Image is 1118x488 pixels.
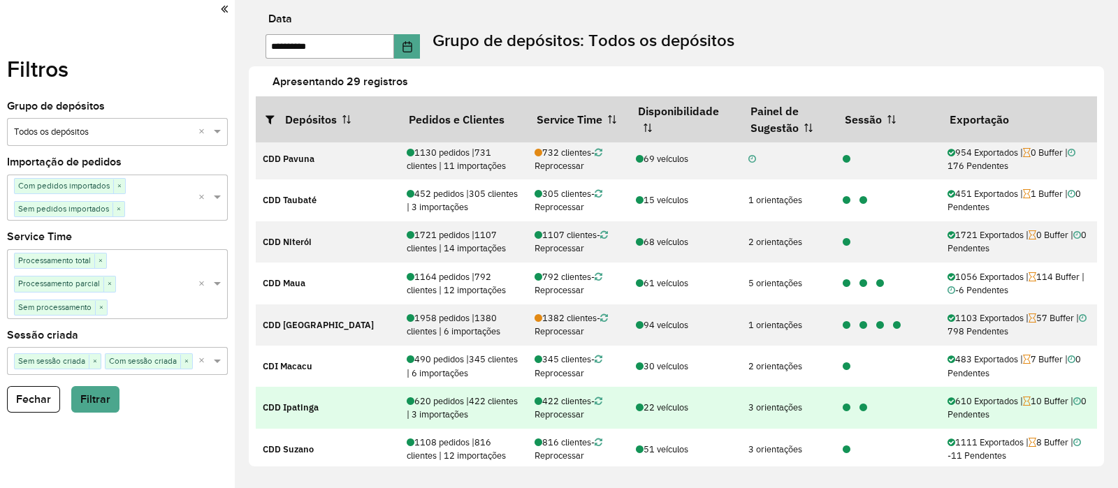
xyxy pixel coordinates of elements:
i: 1291448 - 742 pedidos [876,321,884,330]
span: - Reprocessar [535,229,608,254]
div: 1 orientações [748,193,828,207]
span: -6 Pendentes [948,284,1008,296]
strong: CDD Pavuna [263,153,314,165]
div: 1056 Exportados | 114 Buffer | [948,270,1089,297]
span: 792 clientes [535,271,591,283]
button: Choose Date [394,34,421,59]
span: × [89,355,101,369]
th: Disponibilidade [628,96,741,142]
div: 954 Exportados | 0 Buffer | [948,146,1089,172]
span: 816 clientes [535,436,591,448]
span: 0 Pendentes [948,353,1081,378]
div: 451 Exportados | 1 Buffer | [948,187,1089,214]
div: 1164 pedidos | 792 clientes | 12 importações [407,270,520,297]
label: Service Time [7,228,72,245]
div: 30 veículos [636,360,734,373]
div: 1958 pedidos | 1380 clientes | 6 importações [407,311,520,338]
div: 61 veículos [636,276,734,290]
label: Data [268,10,292,27]
i: Abrir/fechar filtros [266,114,285,125]
span: Sem sessão criada [15,354,89,368]
div: 3 orientações [748,443,828,456]
span: - Reprocessar [535,353,602,378]
span: Com pedidos importados [15,179,113,193]
span: - Reprocessar [535,147,602,172]
span: 732 clientes [535,147,591,158]
span: 1107 clientes [535,229,597,241]
span: Clear all [198,125,210,140]
i: 1291410 - 26 pedidos [843,321,850,330]
i: 1291540 - 114 pedidos [876,279,884,288]
div: 3 orientações [748,401,828,414]
i: 1291530 - 10 pedidos [859,404,867,413]
span: Clear all [198,354,210,369]
span: Sem processamento [15,300,95,314]
span: 798 Pendentes [948,312,1087,337]
strong: CDD Niterói [263,236,312,248]
span: - Reprocessar [535,271,602,296]
th: Painel de Sugestão [741,96,835,142]
i: 1291041 - 618 pedidos [843,404,850,413]
span: × [112,202,124,216]
i: Não realizada [748,155,756,164]
span: - Reprocessar [535,312,608,337]
span: 1382 clientes [535,312,597,324]
strong: CDD Taubaté [263,194,317,206]
label: Grupo de depósitos: Todos os depósitos [433,28,734,53]
i: 1291160 - 1115 pedidos [843,279,850,288]
span: - Reprocessar [535,395,602,420]
span: × [180,355,192,369]
div: 1108 pedidos | 816 clientes | 12 importações [407,436,520,462]
i: 1291382 - 1721 pedidos [843,238,850,247]
span: × [103,277,115,291]
div: 490 pedidos | 345 clientes | 6 importações [407,353,520,379]
th: Service Time [528,96,629,142]
div: 1721 pedidos | 1107 clientes | 14 importações [407,228,520,255]
div: 1130 pedidos | 731 clientes | 11 importações [407,146,520,172]
button: Fechar [7,386,60,413]
th: Sessão [836,96,941,142]
div: 1103 Exportados | 57 Buffer | [948,311,1089,338]
span: 0 Pendentes [948,395,1087,420]
span: Clear all [198,191,210,205]
span: 176 Pendentes [948,147,1075,172]
th: Exportação [941,96,1097,142]
label: Filtros [7,52,68,86]
span: Com sessão criada [106,354,180,368]
strong: CDD Maua [263,277,305,289]
span: × [95,301,107,315]
div: 1111 Exportados | 8 Buffer | [948,436,1089,462]
div: 68 veículos [636,235,734,249]
div: 51 veículos [636,443,734,456]
strong: CDD [GEOGRAPHIC_DATA] [263,319,374,331]
strong: CDD Suzano [263,443,314,455]
span: 345 clientes [535,353,591,365]
i: 1291476 - 490 pedidos [843,362,850,371]
i: 1291522 - 452 pedidos [859,196,867,205]
strong: CDI Macacu [263,360,312,372]
i: 1291518 - 1171 pedidos [893,321,901,330]
div: 452 pedidos | 305 clientes | 3 importações [407,187,520,214]
label: Grupo de depósitos [7,98,105,114]
th: Depósitos [256,96,399,142]
span: Clear all [198,277,210,292]
th: Pedidos e Clientes [399,96,527,142]
strong: CDD Ipatinga [263,401,319,413]
i: 1291424 - 176 pedidos [859,321,867,330]
div: 94 veículos [636,318,734,332]
span: × [94,254,106,268]
i: 1291338 - 1131 pedidos [843,155,850,164]
span: -11 Pendentes [948,436,1081,461]
span: × [113,179,125,193]
span: 422 clientes [535,395,591,407]
div: 15 veículos [636,193,734,207]
span: Processamento parcial [15,276,103,290]
div: 69 veículos [636,152,734,165]
div: 1 orientações [748,318,828,332]
i: 1291389 - 1108 pedidos [843,445,850,454]
span: Sem pedidos importados [15,202,112,216]
div: 620 pedidos | 422 clientes | 3 importações [407,394,520,421]
div: 1721 Exportados | 0 Buffer | [948,228,1089,255]
button: Filtrar [71,386,119,413]
span: 0 Pendentes [948,229,1087,254]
